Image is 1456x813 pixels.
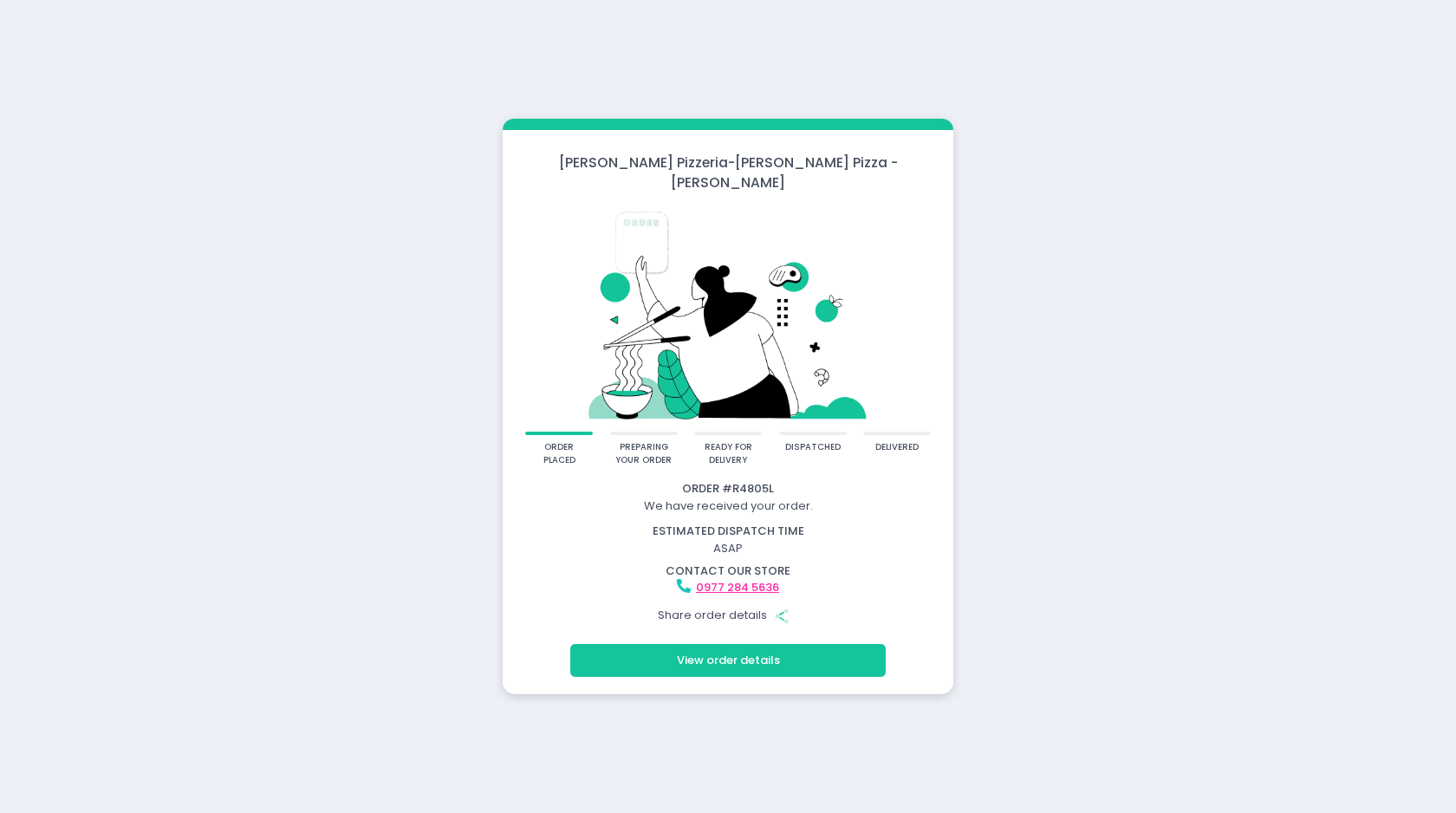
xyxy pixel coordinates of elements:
[615,441,672,466] div: preparing your order
[525,205,931,433] img: talkie
[696,579,779,595] a: 0977 284 5636
[700,441,757,466] div: ready for delivery
[875,441,919,454] div: delivered
[505,599,951,632] div: Share order details
[785,441,841,454] div: dispatched
[505,480,951,498] div: Order # R4805L
[505,498,951,515] div: We have received your order.
[505,523,951,540] div: estimated dispatch time
[505,563,951,580] div: contact our store
[495,523,962,556] div: ASAP
[503,153,953,193] div: [PERSON_NAME] Pizzeria - [PERSON_NAME] Pizza - [PERSON_NAME]
[531,441,588,466] div: order placed
[570,644,886,677] button: View order details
